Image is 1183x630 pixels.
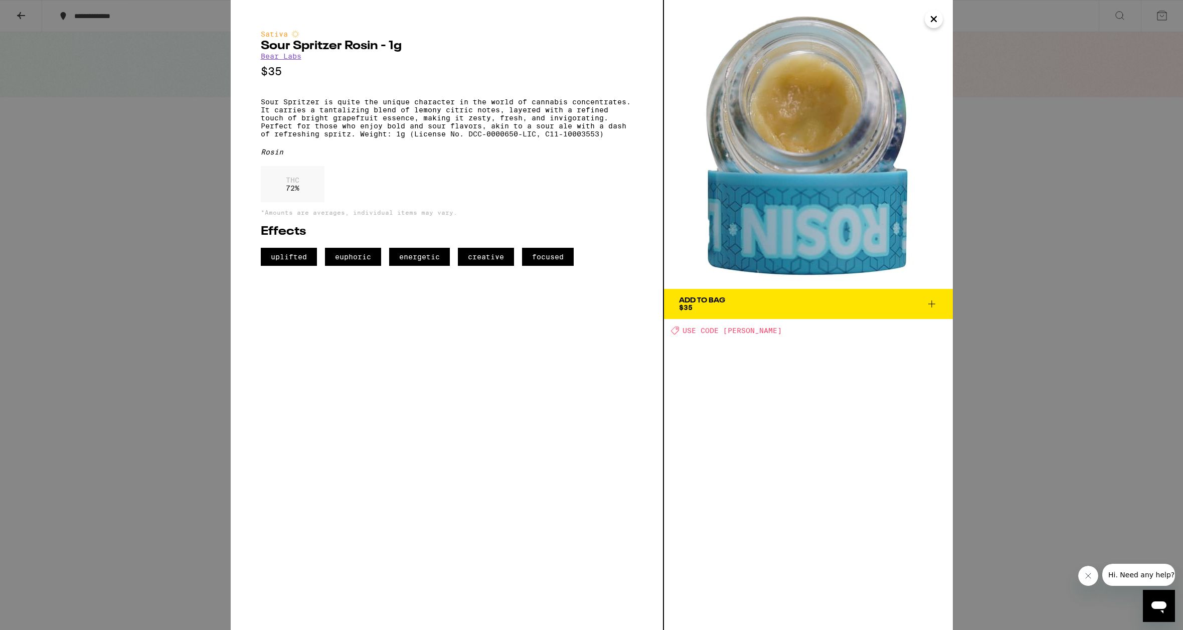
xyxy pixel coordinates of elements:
a: Bear Labs [261,52,301,60]
p: $35 [261,65,633,78]
span: $35 [679,303,693,311]
div: Rosin [261,148,633,156]
span: USE CODE [PERSON_NAME] [683,327,782,335]
iframe: Message from company [1102,564,1175,586]
p: Sour Spritzer is quite the unique character in the world of cannabis concentrates. It carries a t... [261,98,633,138]
span: energetic [389,248,450,266]
div: 72 % [261,166,324,202]
span: focused [522,248,574,266]
div: Add To Bag [679,297,725,304]
button: Add To Bag$35 [664,289,953,319]
iframe: Close message [1078,566,1098,586]
p: THC [286,176,299,184]
img: sativaColor.svg [291,30,299,38]
span: uplifted [261,248,317,266]
button: Close [925,10,943,28]
h2: Sour Spritzer Rosin - 1g [261,40,633,52]
span: euphoric [325,248,381,266]
iframe: Button to launch messaging window [1143,590,1175,622]
p: *Amounts are averages, individual items may vary. [261,209,633,216]
div: Sativa [261,30,633,38]
h2: Effects [261,226,633,238]
span: creative [458,248,514,266]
